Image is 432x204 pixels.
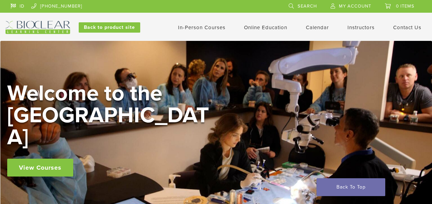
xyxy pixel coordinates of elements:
a: Contact Us [393,24,421,31]
h2: Welcome to the [GEOGRAPHIC_DATA] [7,82,213,148]
a: Online Education [244,24,287,31]
a: In-Person Courses [178,24,225,31]
span: My Account [339,3,371,9]
a: Back to product site [79,22,140,33]
a: Instructors [347,24,375,31]
a: View Courses [7,159,73,177]
a: Calendar [306,24,329,31]
span: Search [298,3,317,9]
img: Bioclear [5,21,70,34]
a: Back To Top [317,178,385,196]
span: 0 items [396,3,414,9]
